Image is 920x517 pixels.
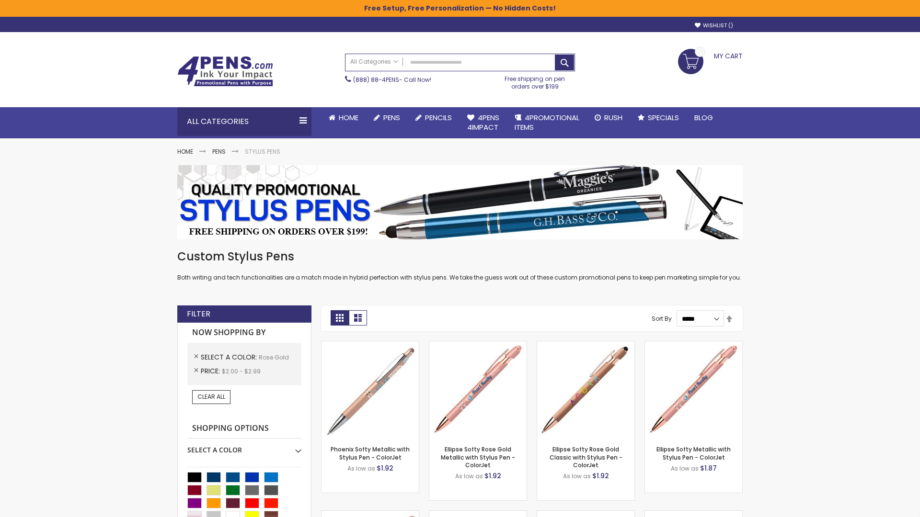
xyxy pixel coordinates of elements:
[322,341,419,438] img: Phoenix Softy Metallic with Stylus Pen - ColorJet-Rose gold
[259,353,289,361] span: Rose Gold
[187,418,301,439] strong: Shopping Options
[695,22,733,29] a: Wishlist
[345,54,403,70] a: All Categories
[425,112,452,123] span: Pencils
[353,76,399,84] a: (888) 88-4PENS
[187,323,301,343] strong: Now Shopping by
[177,107,311,136] div: All Categories
[222,367,261,375] span: $2.00 - $2.99
[331,445,410,461] a: Phoenix Softy Metallic with Stylus Pen - ColorJet
[656,445,731,461] a: Ellipse Softy Metallic with Stylus Pen - ColorJet
[187,438,301,455] div: Select A Color
[187,309,210,319] strong: Filter
[201,352,259,362] span: Select A Color
[177,249,743,264] h1: Custom Stylus Pens
[515,112,579,132] span: 4PROMOTIONAL ITEMS
[495,71,575,90] div: Free shipping on pen orders over $199
[645,341,742,438] img: Ellipse Softy Metallic with Stylus Pen - ColorJet-Rose Gold
[331,310,349,326] strong: Grid
[177,249,743,282] div: Both writing and tech functionalities are a match made in hybrid perfection with stylus pens. We ...
[377,463,393,473] span: $1.92
[630,107,687,128] a: Specials
[592,471,609,481] span: $1.92
[455,472,483,480] span: As low as
[353,76,431,84] span: - Call Now!
[339,112,358,123] span: Home
[350,58,398,66] span: All Categories
[192,390,230,404] a: Clear All
[322,341,419,349] a: Phoenix Softy Metallic with Stylus Pen - ColorJet-Rose gold
[201,366,222,376] span: Price
[321,107,366,128] a: Home
[563,472,591,480] span: As low as
[671,464,699,472] span: As low as
[537,341,634,349] a: Ellipse Softy Rose Gold Classic with Stylus Pen - ColorJet-Rose Gold
[694,112,713,123] span: Blog
[429,341,527,349] a: Ellipse Softy Rose Gold Metallic with Stylus Pen - ColorJet-Rose Gold
[587,107,630,128] a: Rush
[687,107,721,128] a: Blog
[441,445,515,469] a: Ellipse Softy Rose Gold Metallic with Stylus Pen - ColorJet
[604,112,622,123] span: Rush
[429,341,527,438] img: Ellipse Softy Rose Gold Metallic with Stylus Pen - ColorJet-Rose Gold
[177,147,193,156] a: Home
[383,112,400,123] span: Pens
[537,341,634,438] img: Ellipse Softy Rose Gold Classic with Stylus Pen - ColorJet-Rose Gold
[467,112,499,132] span: 4Pens 4impact
[245,147,280,156] strong: Stylus Pens
[550,445,622,469] a: Ellipse Softy Rose Gold Classic with Stylus Pen - ColorJet
[408,107,460,128] a: Pencils
[177,165,743,239] img: Stylus Pens
[366,107,408,128] a: Pens
[507,107,587,138] a: 4PROMOTIONALITEMS
[648,112,679,123] span: Specials
[177,56,273,87] img: 4Pens Custom Pens and Promotional Products
[652,315,672,323] label: Sort By
[212,147,226,156] a: Pens
[700,463,717,473] span: $1.87
[460,107,507,138] a: 4Pens4impact
[197,393,225,401] span: Clear All
[484,471,501,481] span: $1.92
[645,341,742,349] a: Ellipse Softy Metallic with Stylus Pen - ColorJet-Rose Gold
[347,464,375,472] span: As low as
